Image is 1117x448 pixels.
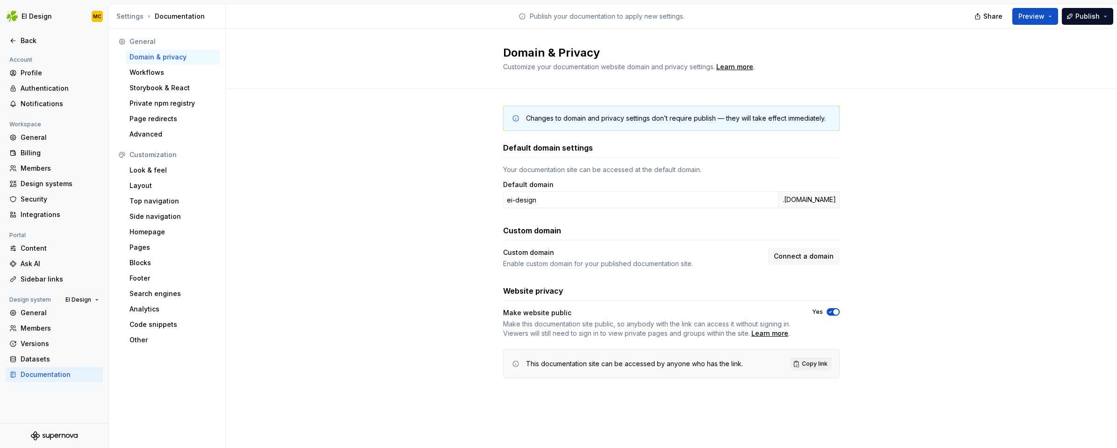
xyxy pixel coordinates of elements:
[503,320,790,337] span: Make this documentation site public, so anybody with the link can access it without signing in. V...
[503,259,762,268] div: Enable custom domain for your published documentation site.
[6,192,103,207] a: Security
[126,255,220,270] a: Blocks
[503,63,715,71] span: Customize your documentation website domain and privacy settings.
[22,12,52,21] div: EI Design
[6,336,103,351] a: Versions
[503,165,840,174] div: Your documentation site can be accessed at the default domain.
[6,33,103,48] a: Back
[130,37,216,46] div: General
[126,96,220,111] a: Private npm registry
[21,179,99,188] div: Design systems
[503,225,561,236] h3: Custom domain
[21,133,99,142] div: General
[6,241,103,256] a: Content
[751,329,788,338] a: Learn more
[21,36,99,45] div: Back
[6,294,55,305] div: Design system
[6,145,103,160] a: Billing
[503,45,829,60] h2: Domain & Privacy
[130,196,216,206] div: Top navigation
[130,130,216,139] div: Advanced
[768,248,840,265] button: Connect a domain
[6,272,103,287] a: Sidebar links
[21,324,99,333] div: Members
[6,96,103,111] a: Notifications
[126,286,220,301] a: Search engines
[130,335,216,345] div: Other
[21,68,99,78] div: Profile
[6,130,103,145] a: General
[21,370,99,379] div: Documentation
[6,65,103,80] a: Profile
[21,99,99,108] div: Notifications
[130,258,216,267] div: Blocks
[6,305,103,320] a: General
[130,166,216,175] div: Look & feel
[126,194,220,209] a: Top navigation
[1075,12,1100,21] span: Publish
[526,114,826,123] div: Changes to domain and privacy settings don’t require publish — they will take effect immediately.
[21,308,99,318] div: General
[130,212,216,221] div: Side navigation
[503,142,593,153] h3: Default domain settings
[21,84,99,93] div: Authentication
[21,164,99,173] div: Members
[21,148,99,158] div: Billing
[130,274,216,283] div: Footer
[812,308,823,316] label: Yes
[130,83,216,93] div: Storybook & React
[126,127,220,142] a: Advanced
[6,81,103,96] a: Authentication
[6,54,36,65] div: Account
[21,339,99,348] div: Versions
[530,12,685,21] p: Publish your documentation to apply new settings.
[93,13,101,20] div: MC
[7,11,18,22] img: 56b5df98-d96d-4d7e-807c-0afdf3bdaefa.png
[116,12,144,21] button: Settings
[126,240,220,255] a: Pages
[1062,8,1113,25] button: Publish
[6,352,103,367] a: Datasets
[126,80,220,95] a: Storybook & React
[130,289,216,298] div: Search engines
[130,52,216,62] div: Domain & privacy
[21,210,99,219] div: Integrations
[6,367,103,382] a: Documentation
[716,62,753,72] div: Learn more
[790,357,832,370] button: Copy link
[130,304,216,314] div: Analytics
[21,354,99,364] div: Datasets
[503,248,762,257] div: Custom domain
[503,319,795,338] span: .
[126,302,220,317] a: Analytics
[126,224,220,239] a: Homepage
[526,359,743,369] div: This documentation site can be accessed by anyone who has the link.
[126,163,220,178] a: Look & feel
[130,68,216,77] div: Workflows
[970,8,1009,25] button: Share
[130,150,216,159] div: Customization
[65,296,91,303] span: EI Design
[1018,12,1045,21] span: Preview
[21,244,99,253] div: Content
[126,178,220,193] a: Layout
[126,50,220,65] a: Domain & privacy
[778,191,840,208] div: .[DOMAIN_NAME]
[130,99,216,108] div: Private npm registry
[21,259,99,268] div: Ask AI
[31,431,78,441] svg: Supernova Logo
[503,308,795,318] div: Make website public
[130,114,216,123] div: Page redirects
[6,161,103,176] a: Members
[774,252,834,261] span: Connect a domain
[6,256,103,271] a: Ask AI
[130,320,216,329] div: Code snippets
[6,176,103,191] a: Design systems
[116,12,222,21] div: Documentation
[126,65,220,80] a: Workflows
[126,209,220,224] a: Side navigation
[715,64,755,71] span: .
[503,285,563,296] h3: Website privacy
